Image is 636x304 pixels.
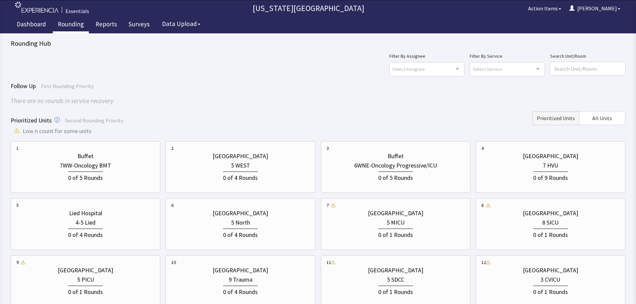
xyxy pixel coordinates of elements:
div: 0 of 9 Rounds [533,172,568,183]
button: Action Items [524,2,565,15]
div: 5 [16,202,19,209]
div: 11 [327,259,331,266]
span: Select Service [473,65,502,73]
div: [GEOGRAPHIC_DATA] [368,266,423,275]
div: 5 WEST [231,161,250,170]
div: 5 PICU [77,275,94,284]
div: 5 MICU [387,218,405,227]
div: 6WNE-Oncology Progressive/ICU [354,161,437,170]
div: Lied Hospital [69,209,102,218]
div: Rounding Hub [11,39,625,48]
div: 7WW-Oncology BMT [60,161,111,170]
div: [GEOGRAPHIC_DATA] [213,151,268,161]
div: Essentials [65,7,89,15]
div: 10 [171,259,176,266]
div: 0 of 1 Rounds [68,286,103,297]
div: 0 of 4 Rounds [68,229,103,240]
img: experiencia_logo.png [15,2,58,13]
input: Search Unit/Room [550,62,625,75]
label: Filter By Service [470,52,545,60]
div: 9 Trauma [229,275,252,284]
div: [GEOGRAPHIC_DATA] [58,266,113,275]
div: [GEOGRAPHIC_DATA] [368,209,423,218]
div: 5 SDCC [387,275,404,284]
button: All Units [579,111,625,125]
label: Search Unit/Room [550,52,625,60]
span: Prioritized Units [11,116,52,124]
div: 0 of 5 Rounds [378,172,413,183]
div: 0 of 4 Rounds [223,229,258,240]
div: 3 [327,145,329,151]
div: 0 of 5 Rounds [68,172,103,183]
div: 7 HVU [543,161,558,170]
a: Dashboard [12,17,51,33]
div: 0 of 1 Rounds [378,286,413,297]
div: Follow Up [11,81,625,91]
div: Buffet [77,151,93,161]
div: 9 [16,259,19,266]
div: 12 [481,259,486,266]
span: Prioritized Units [537,114,575,122]
a: Surveys [124,17,155,33]
div: 1 [16,145,19,151]
span: All Units [592,114,612,122]
div: [GEOGRAPHIC_DATA] [213,209,268,218]
div: 2 [171,145,174,151]
a: Rounding [53,17,89,33]
div: 6 [171,202,174,209]
span: Second Rounding Priority [65,117,123,124]
div: [GEOGRAPHIC_DATA] [523,209,578,218]
div: 4-5 Lied [75,218,95,227]
button: Prioritized Units [533,111,579,125]
a: Reports [90,17,122,33]
label: Filter By Assignee [389,52,464,60]
div: 0 of 1 Rounds [533,286,568,297]
div: 0 of 1 Rounds [378,229,413,240]
button: [PERSON_NAME] [565,2,624,15]
div: [GEOGRAPHIC_DATA] [213,266,268,275]
div: 3 CVICU [541,275,560,284]
div: 8 [481,202,484,209]
div: There are no rounds in service recovery [11,96,625,106]
p: [US_STATE][GEOGRAPHIC_DATA] [92,3,524,14]
div: 0 of 4 Rounds [223,286,258,297]
span: Low n count for some units [23,126,91,136]
div: 8 SICU [542,218,559,227]
div: [GEOGRAPHIC_DATA] [523,151,578,161]
button: Data Upload [158,18,204,30]
div: 0 of 4 Rounds [223,172,258,183]
div: Buffet [388,151,404,161]
span: First Rounding Priority [41,83,93,89]
div: 7 [327,202,329,209]
div: 5 North [231,218,250,227]
div: 0 of 1 Rounds [533,229,568,240]
span: Select Assignee [392,65,425,73]
div: 4 [481,145,484,151]
div: [GEOGRAPHIC_DATA] [523,266,578,275]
